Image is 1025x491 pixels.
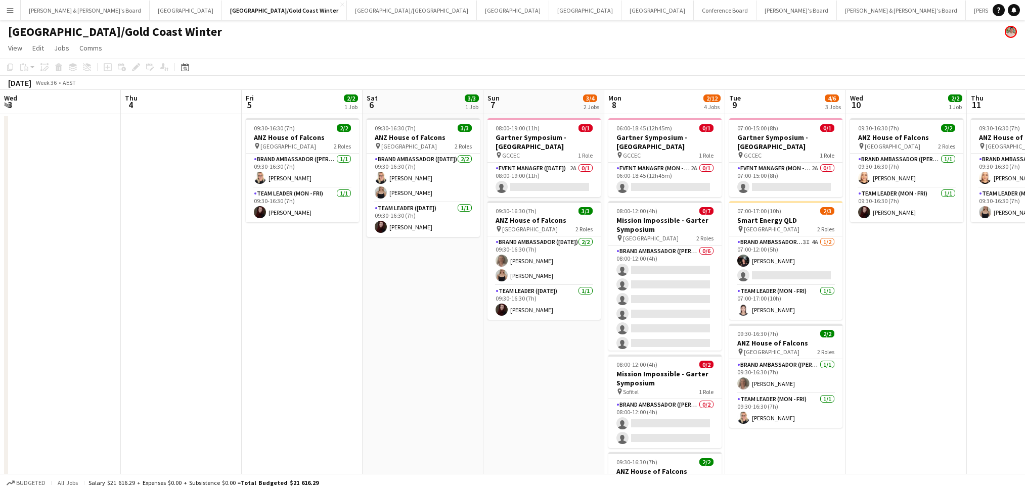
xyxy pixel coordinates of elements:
button: [GEOGRAPHIC_DATA]/Gold Coast Winter [222,1,347,20]
app-user-avatar: Arrence Torres [1005,26,1017,38]
button: [PERSON_NAME]'s Board [756,1,837,20]
button: Conference Board [694,1,756,20]
div: Salary $21 616.29 + Expenses $0.00 + Subsistence $0.00 = [88,479,319,486]
button: [PERSON_NAME] & [PERSON_NAME]'s Board [21,1,150,20]
button: [GEOGRAPHIC_DATA] [477,1,549,20]
button: [PERSON_NAME] & [PERSON_NAME]'s Board [837,1,966,20]
button: [GEOGRAPHIC_DATA] [150,1,222,20]
span: All jobs [56,479,80,486]
button: [GEOGRAPHIC_DATA] [549,1,621,20]
span: Total Budgeted $21 616.29 [241,479,319,486]
button: [GEOGRAPHIC_DATA]/[GEOGRAPHIC_DATA] [347,1,477,20]
span: Budgeted [16,479,46,486]
button: [GEOGRAPHIC_DATA] [621,1,694,20]
button: Budgeted [5,477,47,488]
